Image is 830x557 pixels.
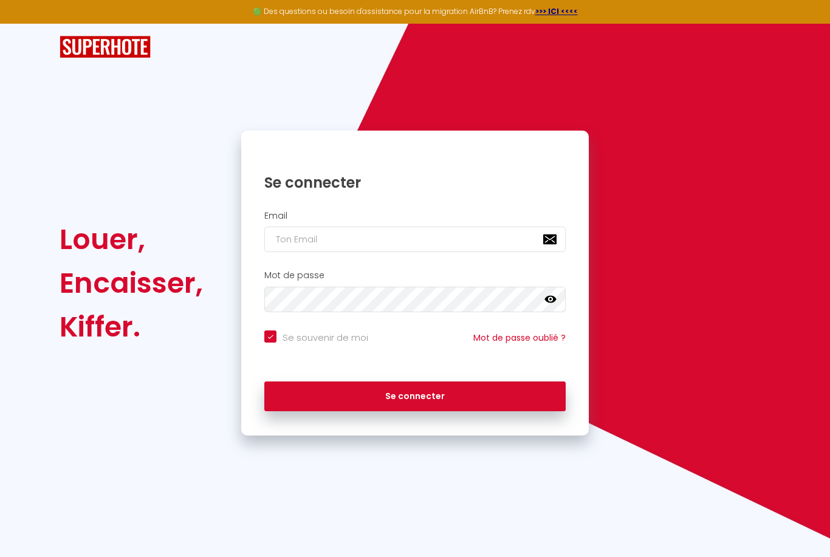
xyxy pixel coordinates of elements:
[60,305,203,349] div: Kiffer.
[264,211,566,221] h2: Email
[473,332,566,344] a: Mot de passe oublié ?
[264,173,566,192] h1: Se connecter
[264,227,566,252] input: Ton Email
[60,217,203,261] div: Louer,
[264,270,566,281] h2: Mot de passe
[535,6,578,16] a: >>> ICI <<<<
[60,261,203,305] div: Encaisser,
[60,36,151,58] img: SuperHote logo
[264,381,566,412] button: Se connecter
